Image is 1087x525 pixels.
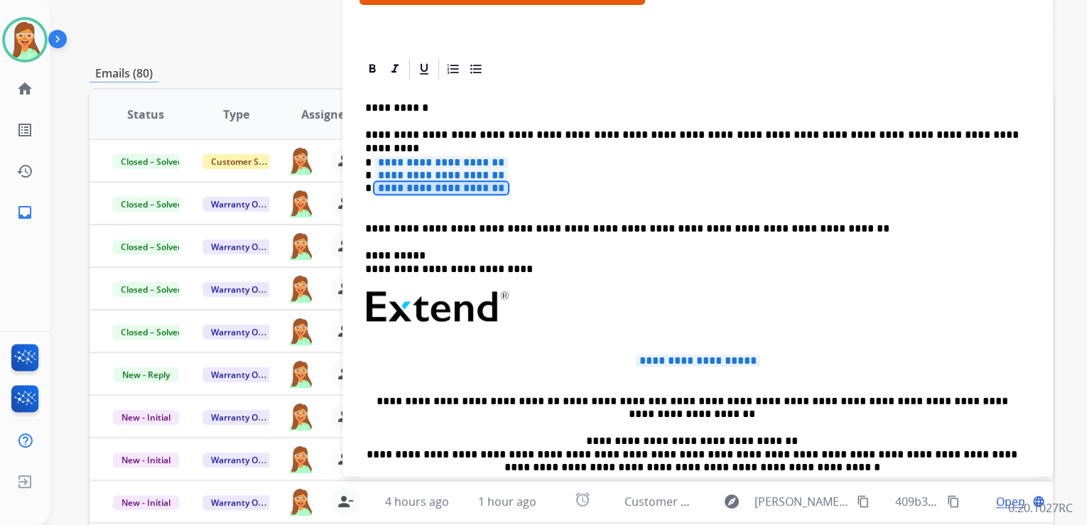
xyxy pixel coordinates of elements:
[287,146,314,175] img: agent-avatar
[287,402,314,431] img: agent-avatar
[337,237,354,254] mat-icon: person_remove
[16,121,33,139] mat-icon: list_alt
[723,493,740,510] mat-icon: explore
[112,239,191,254] span: Closed – Solved
[112,154,191,169] span: Closed – Solved
[113,495,179,510] span: New - Initial
[287,359,314,388] img: agent-avatar
[202,495,276,510] span: Warranty Ops
[113,410,179,425] span: New - Initial
[202,410,276,425] span: Warranty Ops
[573,491,590,508] mat-icon: alarm
[114,367,178,382] span: New - Reply
[995,493,1024,510] span: Open
[301,106,351,123] span: Assignee
[90,65,158,82] p: Emails (80)
[287,487,314,516] img: agent-avatar
[202,282,276,297] span: Warranty Ops
[857,495,870,508] mat-icon: content_copy
[202,154,295,169] span: Customer Support
[947,495,960,508] mat-icon: content_copy
[337,280,354,297] mat-icon: person_remove
[337,450,354,467] mat-icon: person_remove
[287,232,314,260] img: agent-avatar
[384,494,448,509] span: 4 hours ago
[112,325,191,340] span: Closed – Solved
[478,494,536,509] span: 1 hour ago
[287,189,314,217] img: agent-avatar
[223,106,249,123] span: Type
[754,493,848,510] span: [PERSON_NAME][EMAIL_ADDRESS][PERSON_NAME][DOMAIN_NAME]
[112,282,191,297] span: Closed – Solved
[443,58,464,80] div: Ordered List
[202,325,276,340] span: Warranty Ops
[16,204,33,221] mat-icon: inbox
[337,323,354,340] mat-icon: person_remove
[287,317,314,345] img: agent-avatar
[287,445,314,473] img: agent-avatar
[202,197,276,212] span: Warranty Ops
[5,20,45,60] img: avatar
[112,197,191,212] span: Closed – Solved
[384,58,406,80] div: Italic
[337,408,354,425] mat-icon: person_remove
[337,152,354,169] mat-icon: person_remove
[624,494,811,509] span: Customer Receipt [PERSON_NAME]
[465,58,487,80] div: Bullet List
[113,453,179,467] span: New - Initial
[337,365,354,382] mat-icon: person_remove
[16,163,33,180] mat-icon: history
[202,453,276,467] span: Warranty Ops
[127,106,164,123] span: Status
[1008,499,1073,516] p: 0.20.1027RC
[337,195,354,212] mat-icon: person_remove
[413,58,435,80] div: Underline
[1032,495,1045,508] mat-icon: language
[202,367,276,382] span: Warranty Ops
[337,493,354,510] mat-icon: person_remove
[202,239,276,254] span: Warranty Ops
[16,80,33,97] mat-icon: home
[287,274,314,303] img: agent-avatar
[362,58,383,80] div: Bold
